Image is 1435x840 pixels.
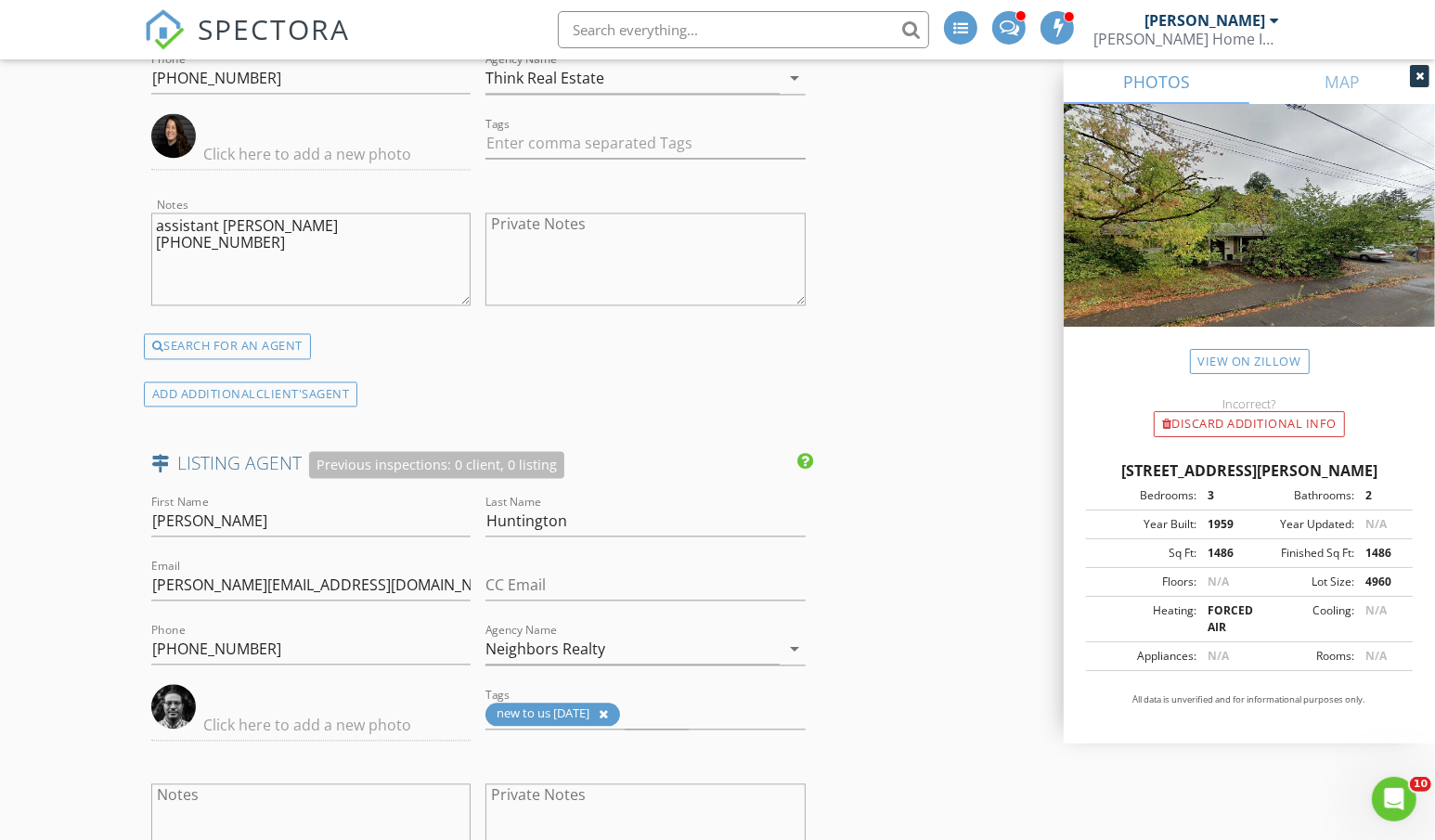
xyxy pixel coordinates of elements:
[144,381,358,407] div: ADD ADDITIONAL AGENT
[1144,11,1265,30] div: [PERSON_NAME]
[1249,545,1354,562] div: Finished Sq Ft:
[1410,777,1431,792] span: 10
[1154,411,1345,437] div: Discard Additional info
[1092,648,1196,665] div: Appliances:
[1086,459,1413,482] div: [STREET_ADDRESS][PERSON_NAME]
[1092,574,1196,590] div: Floors:
[1092,487,1196,504] div: Bedrooms:
[1092,545,1196,562] div: Sq Ft:
[1196,602,1249,636] div: FORCED AIR
[151,451,806,478] h4: LISTING AGENT
[151,139,472,170] input: Click here to add a new photo
[151,113,196,158] img: data
[1093,30,1279,48] div: Murphy Home Inspection
[1249,516,1354,533] div: Year Updated:
[1092,516,1196,533] div: Year Built:
[144,9,185,50] img: The Best Home Inspection Software - Spectora
[1086,693,1413,706] p: All data is unverified and for informational purposes only.
[1064,59,1249,104] a: PHOTOS
[1064,104,1435,371] img: streetview
[783,67,806,89] i: arrow_drop_down
[1354,574,1407,590] div: 4960
[1249,602,1354,636] div: Cooling:
[151,684,196,729] img: data
[1365,516,1387,532] span: N/A
[1249,648,1354,665] div: Rooms:
[144,25,350,64] a: SPECTORA
[309,451,564,478] div: Previous inspections: 0 client, 0 listing
[1208,648,1229,664] span: N/A
[1190,349,1310,374] a: View on Zillow
[1064,396,1435,411] div: Incorrect?
[485,703,620,726] div: new to us [DATE]
[144,333,311,359] div: SEARCH FOR AN AGENT
[1196,487,1249,504] div: 3
[1354,545,1407,562] div: 1486
[1354,487,1407,504] div: 2
[1365,648,1387,664] span: N/A
[1249,59,1435,104] a: MAP
[1196,545,1249,562] div: 1486
[1249,574,1354,590] div: Lot Size:
[1249,487,1354,504] div: Bathrooms:
[783,638,806,660] i: arrow_drop_down
[558,11,929,48] input: Search everything...
[151,213,472,305] textarea: Notes
[198,9,350,48] span: SPECTORA
[1196,516,1249,533] div: 1959
[1372,777,1416,821] iframe: Intercom live chat
[151,710,472,741] input: Click here to add a new photo
[1208,574,1229,589] span: N/A
[1365,602,1387,618] span: N/A
[1092,602,1196,636] div: Heating:
[256,385,309,402] span: client's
